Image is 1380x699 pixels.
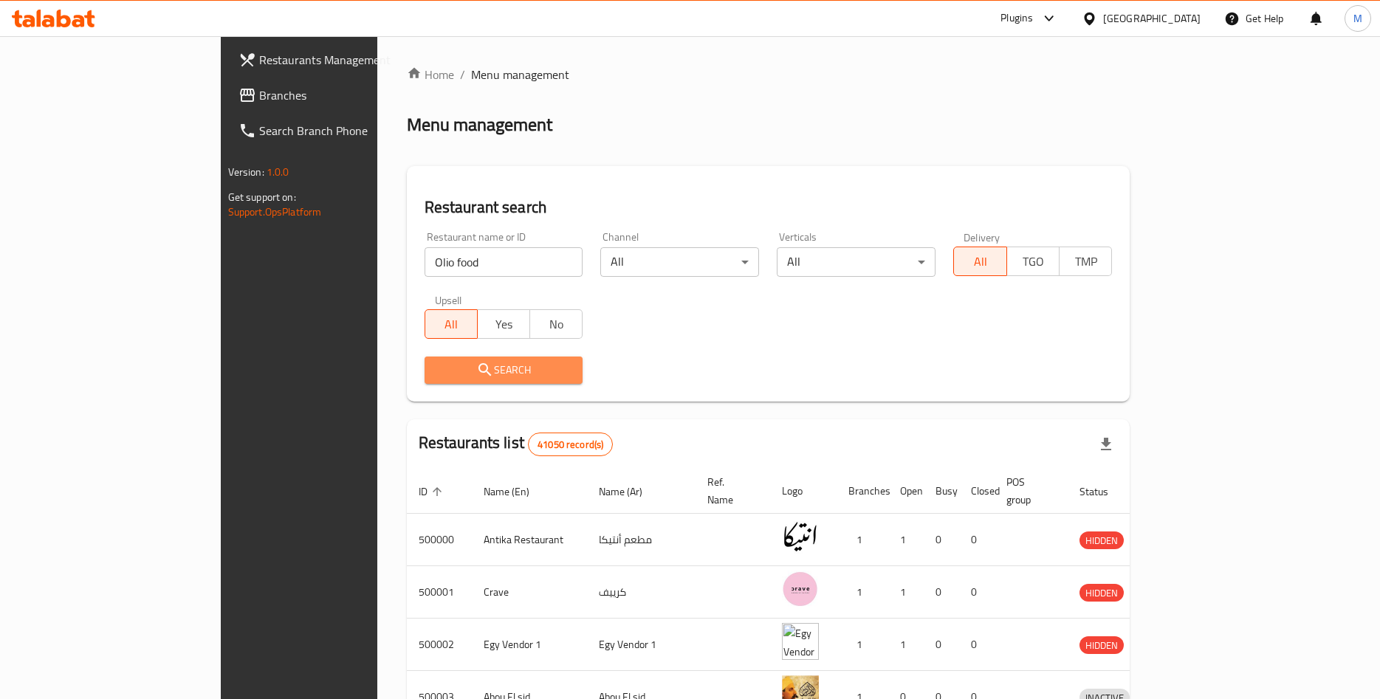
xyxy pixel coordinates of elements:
td: 0 [959,566,995,619]
span: Search Branch Phone [259,122,439,140]
img: Antika Restaurant [782,518,819,555]
th: Closed [959,469,995,514]
span: Name (En) [484,483,549,500]
label: Upsell [435,295,462,305]
td: كرييف [587,566,696,619]
span: Name (Ar) [599,483,662,500]
div: All [777,247,936,277]
span: TGO [1013,251,1054,272]
span: HIDDEN [1079,637,1124,654]
td: 0 [959,514,995,566]
td: 1 [837,619,888,671]
span: Status [1079,483,1127,500]
span: POS group [1006,473,1050,509]
img: Egy Vendor 1 [782,623,819,660]
div: HIDDEN [1079,584,1124,602]
td: 1 [888,619,924,671]
h2: Restaurant search [425,196,1113,218]
td: 1 [888,566,924,619]
span: No [536,314,577,335]
th: Busy [924,469,959,514]
span: 1.0.0 [267,162,289,182]
a: Search Branch Phone [227,113,451,148]
button: TGO [1006,247,1060,276]
td: 0 [924,514,959,566]
td: 1 [837,566,888,619]
td: 0 [924,619,959,671]
h2: Menu management [407,113,552,137]
td: 0 [924,566,959,619]
span: Branches [259,86,439,104]
td: Egy Vendor 1 [472,619,587,671]
td: Antika Restaurant [472,514,587,566]
th: Open [888,469,924,514]
a: Support.OpsPlatform [228,202,322,221]
td: 1 [888,514,924,566]
span: TMP [1065,251,1106,272]
span: Menu management [471,66,569,83]
img: Crave [782,571,819,607]
label: Delivery [964,232,1000,242]
div: Export file [1088,427,1124,462]
th: Logo [770,469,837,514]
span: Ref. Name [707,473,752,509]
td: Crave [472,566,587,619]
span: Get support on: [228,187,296,207]
button: All [953,247,1006,276]
a: Branches [227,78,451,113]
span: All [431,314,472,335]
span: Yes [484,314,524,335]
span: M [1353,10,1362,27]
button: Yes [477,309,530,339]
span: HIDDEN [1079,585,1124,602]
div: Total records count [528,433,613,456]
div: All [600,247,759,277]
a: Restaurants Management [227,42,451,78]
button: No [529,309,583,339]
h2: Restaurants list [419,432,614,456]
span: Version: [228,162,264,182]
span: Search [436,361,571,379]
button: Search [425,357,583,384]
button: TMP [1059,247,1112,276]
span: ID [419,483,447,500]
span: 41050 record(s) [529,438,612,452]
th: Branches [837,469,888,514]
td: 0 [959,619,995,671]
span: All [960,251,1000,272]
span: HIDDEN [1079,532,1124,549]
input: Search for restaurant name or ID.. [425,247,583,277]
div: [GEOGRAPHIC_DATA] [1103,10,1201,27]
li: / [460,66,465,83]
td: 1 [837,514,888,566]
nav: breadcrumb [407,66,1130,83]
div: Plugins [1000,10,1033,27]
td: Egy Vendor 1 [587,619,696,671]
td: مطعم أنتيكا [587,514,696,566]
span: Restaurants Management [259,51,439,69]
button: All [425,309,478,339]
